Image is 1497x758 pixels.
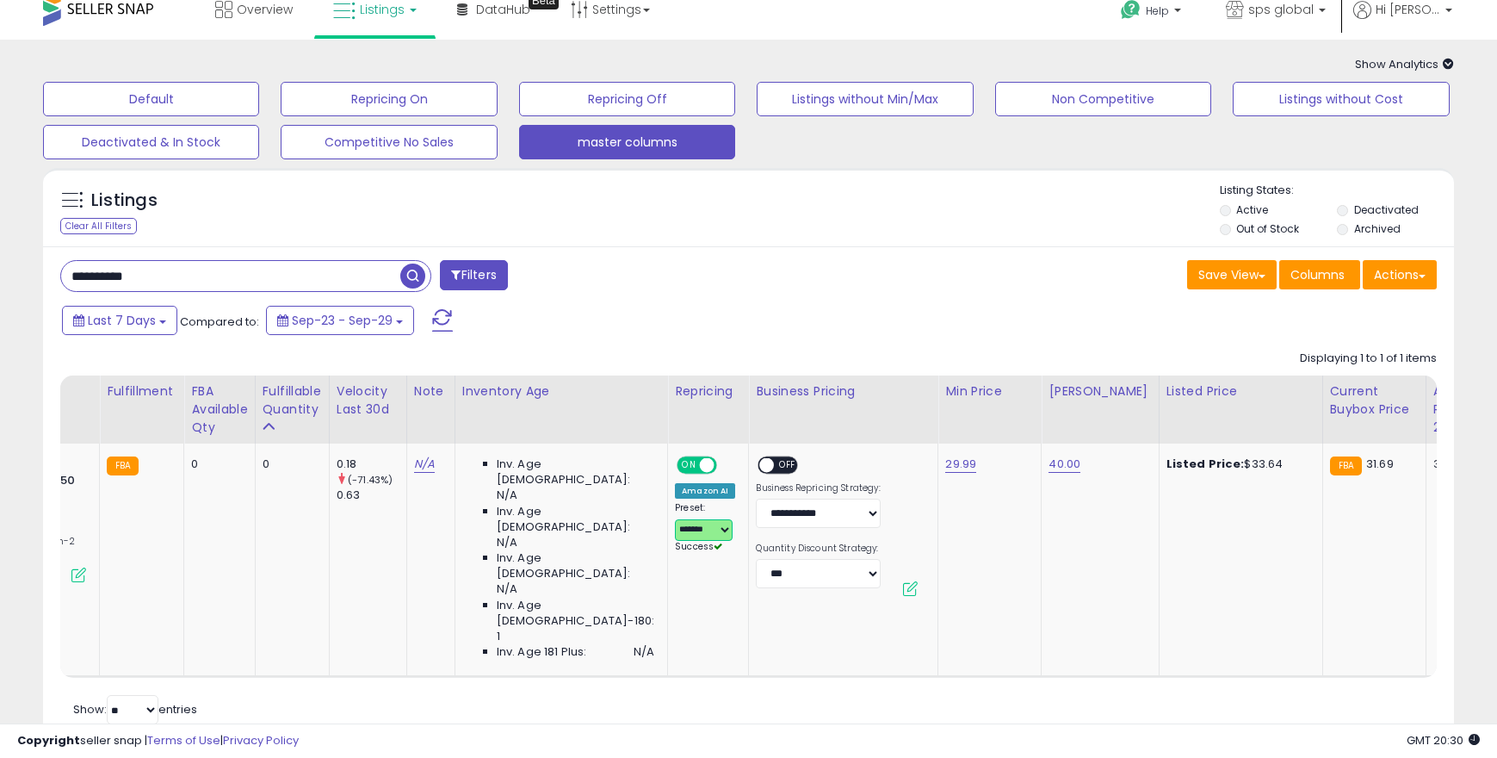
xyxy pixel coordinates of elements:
span: OFF [775,458,802,473]
a: 29.99 [945,456,976,473]
div: seller snap | | [17,733,299,749]
button: Sep-23 - Sep-29 [266,306,414,335]
div: 0 [191,457,241,472]
span: Overview [237,1,293,18]
div: Displaying 1 to 1 of 1 items [1300,351,1437,367]
div: Inventory Age [462,382,660,401]
span: OFF [714,458,742,473]
div: [PERSON_NAME] [1049,382,1151,401]
label: Quantity Discount Strategy: [756,543,881,555]
label: Archived [1354,221,1401,236]
strong: Copyright [17,732,80,749]
div: Amazon AI [675,483,735,499]
div: Clear All Filters [60,218,137,234]
a: Hi [PERSON_NAME] [1353,1,1452,40]
div: Min Price [945,382,1034,401]
div: Velocity Last 30d [337,382,399,419]
button: Non Competitive [995,82,1211,116]
span: 31.69 [1366,456,1394,472]
span: N/A [497,488,517,503]
a: Privacy Policy [223,732,299,749]
button: Default [43,82,259,116]
a: 40.00 [1049,456,1080,473]
label: Active [1236,202,1268,217]
div: 31.69 [1433,457,1490,472]
div: $33.64 [1166,457,1309,472]
div: Fulfillment [107,382,176,401]
label: Out of Stock [1236,221,1299,236]
small: (-71.43%) [348,473,393,487]
div: Business Pricing [756,382,931,401]
span: Inv. Age [DEMOGRAPHIC_DATA]: [497,504,654,535]
span: Hi [PERSON_NAME] [1376,1,1440,18]
span: Help [1146,3,1169,18]
span: N/A [497,581,517,597]
div: Listed Price [1166,382,1315,401]
p: Listing States: [1220,183,1454,199]
button: Repricing Off [519,82,735,116]
div: Note [414,382,448,401]
span: Columns [1290,266,1345,283]
span: Inv. Age [DEMOGRAPHIC_DATA]: [497,550,654,581]
span: 1 [497,629,500,644]
button: Save View [1187,260,1277,289]
span: Last 7 Days [88,312,156,329]
button: master columns [519,125,735,159]
span: 2025-10-7 20:30 GMT [1407,732,1480,749]
span: N/A [634,644,654,660]
div: 0.63 [337,488,406,503]
div: Preset: [675,502,735,553]
span: Success [675,540,722,553]
div: Fulfillable Quantity [263,382,322,419]
h5: Listings [91,189,158,213]
span: DataHub [476,1,530,18]
span: Show Analytics [1355,56,1454,72]
button: Last 7 Days [62,306,177,335]
a: N/A [414,456,435,473]
span: N/A [497,535,517,550]
div: 0 [263,457,316,472]
span: Inv. Age [DEMOGRAPHIC_DATA]: [497,457,654,488]
label: Deactivated [1354,202,1419,217]
a: Terms of Use [147,732,220,749]
small: FBA [1330,457,1362,475]
div: Repricing [675,382,741,401]
div: Current Buybox Price [1330,382,1419,419]
span: ON [678,458,700,473]
span: Sep-23 - Sep-29 [292,312,393,329]
div: Avg Win Price 24h. [1433,382,1496,437]
span: Inv. Age [DEMOGRAPHIC_DATA]-180: [497,598,654,629]
span: Inv. Age 181 Plus: [497,644,587,660]
button: Filters [440,260,507,290]
span: Listings [360,1,405,18]
b: Listed Price: [1166,456,1245,472]
span: Compared to: [180,314,259,330]
span: sps global [1248,1,1314,18]
div: FBA Available Qty [191,382,247,437]
small: FBA [107,457,139,475]
span: Show: entries [73,701,197,718]
button: Listings without Min/Max [757,82,973,116]
button: Competitive No Sales [281,125,497,159]
div: 0.18 [337,457,406,472]
button: Repricing On [281,82,497,116]
button: Columns [1279,260,1360,289]
button: Listings without Cost [1233,82,1449,116]
button: Actions [1363,260,1437,289]
label: Business Repricing Strategy: [756,482,881,494]
button: Deactivated & In Stock [43,125,259,159]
